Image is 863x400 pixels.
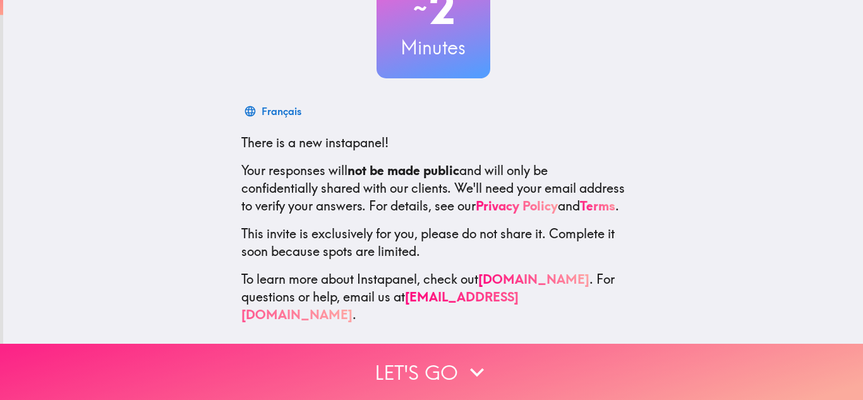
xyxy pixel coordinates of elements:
[241,162,625,215] p: Your responses will and will only be confidentially shared with our clients. We'll need your emai...
[241,99,306,124] button: Français
[262,102,301,120] div: Français
[241,135,389,150] span: There is a new instapanel!
[478,271,589,287] a: [DOMAIN_NAME]
[241,270,625,324] p: To learn more about Instapanel, check out . For questions or help, email us at .
[241,225,625,260] p: This invite is exclusively for you, please do not share it. Complete it soon because spots are li...
[241,289,519,322] a: [EMAIL_ADDRESS][DOMAIN_NAME]
[377,34,490,61] h3: Minutes
[347,162,459,178] b: not be made public
[580,198,615,214] a: Terms
[476,198,558,214] a: Privacy Policy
